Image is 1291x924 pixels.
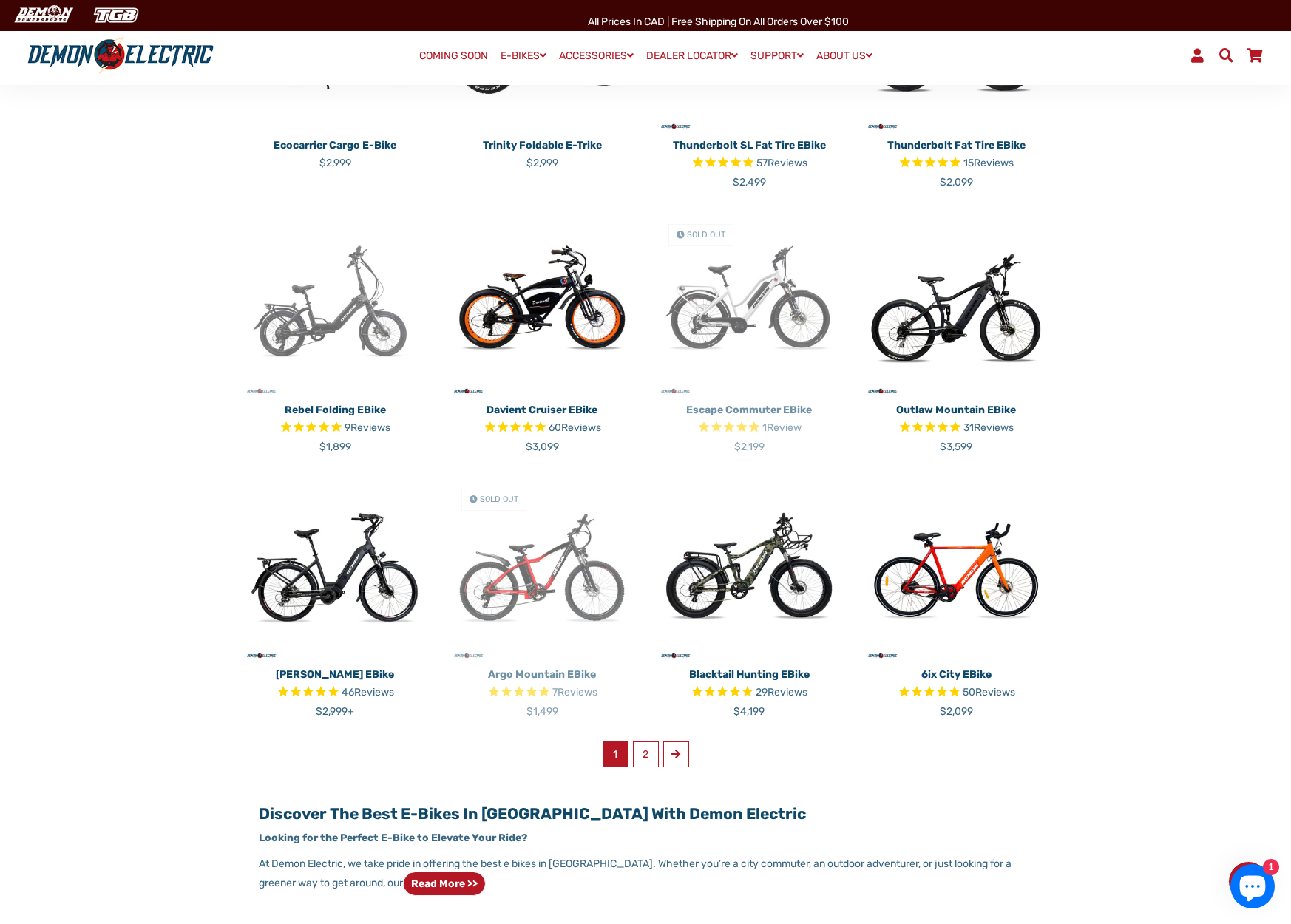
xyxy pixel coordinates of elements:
img: Outlaw Mountain eBike - Demon Electric [864,212,1048,397]
a: Thunderbolt Fat Tire eBike Rated 4.8 out of 5 stars 15 reviews $2,099 [864,132,1048,190]
a: Outlaw Mountain eBike Rated 4.8 out of 5 stars 31 reviews $3,599 [864,397,1048,455]
a: Rebel Folding eBike Rated 5.0 out of 5 stars 9 reviews $1,899 [243,397,427,455]
strong: Looking for the Perfect E-Bike to Elevate Your Ride? [259,832,527,844]
span: 1 reviews [762,421,802,434]
p: Escape Commuter eBike [657,402,841,418]
span: Sold Out [480,495,518,504]
img: Escape Commuter eBike - Demon Electric [657,212,841,397]
span: 50 reviews [963,686,1015,699]
span: $3,099 [526,441,559,453]
p: Thunderbolt Fat Tire eBike [864,137,1048,153]
a: ABOUT US [811,45,878,67]
a: Argo Mountain eBike - Demon Electric Sold Out [450,477,634,662]
p: Davient Cruiser eBike [450,402,634,418]
a: Escape Commuter eBike Rated 5.0 out of 5 stars 1 reviews $2,199 [657,397,841,455]
span: Rated 5.0 out of 5 stars 9 reviews [243,420,427,437]
span: Rated 4.8 out of 5 stars 31 reviews [864,420,1048,437]
img: Tronio Commuter eBike - Demon Electric [243,477,427,662]
span: Rated 4.7 out of 5 stars 29 reviews [657,684,841,702]
span: Rated 4.8 out of 5 stars 50 reviews [864,684,1048,702]
a: COMING SOON [414,46,493,67]
span: $2,999 [526,157,558,169]
p: Trinity Foldable E-Trike [450,137,634,153]
a: ACCESSORIES [554,45,639,67]
span: Rated 5.0 out of 5 stars 1 reviews [657,420,841,437]
span: $2,999+ [316,705,354,718]
span: Reviews [768,686,807,699]
p: Argo Mountain eBike [450,667,634,682]
span: $2,499 [733,176,766,188]
span: 31 reviews [963,421,1014,434]
a: Trinity Foldable E-Trike $2,999 [450,132,634,171]
span: 29 reviews [756,686,807,699]
a: SUPPORT [745,45,809,67]
span: 60 reviews [549,421,601,434]
a: 6ix City eBike Rated 4.8 out of 5 stars 50 reviews $2,099 [864,662,1048,719]
inbox-online-store-chat: Shopify online store chat [1226,864,1279,912]
img: TGB Canada [86,3,146,27]
span: 1 [603,741,628,767]
span: Rated 4.8 out of 5 stars 15 reviews [864,155,1048,172]
p: Rebel Folding eBike [243,402,427,418]
a: E-BIKES [495,45,552,67]
span: 9 reviews [345,421,390,434]
a: Thunderbolt SL Fat Tire eBike Rated 4.9 out of 5 stars 57 reviews $2,499 [657,132,841,190]
span: $1,899 [319,441,351,453]
span: $2,199 [734,441,765,453]
span: Reviews [768,157,807,169]
span: $3,599 [940,441,972,453]
span: Reviews [354,686,394,699]
p: Outlaw Mountain eBike [864,402,1048,418]
strong: Read more >> [411,877,478,890]
h2: Discover the Best E-Bikes in [GEOGRAPHIC_DATA] with Demon Electric [259,804,1032,823]
span: Rated 4.6 out of 5 stars 46 reviews [243,684,427,702]
a: Blacktail Hunting eBike Rated 4.7 out of 5 stars 29 reviews $4,199 [657,662,841,719]
a: Ecocarrier Cargo E-Bike $2,999 [243,132,427,171]
img: Blacktail Hunting eBike - Demon Electric [657,477,841,662]
span: $1,499 [526,705,558,718]
img: Demon Electric logo [22,36,219,75]
img: Rebel Folding eBike - Demon Electric [243,212,427,397]
img: 6ix City eBike - Demon Electric [864,477,1048,662]
p: Blacktail Hunting eBike [657,667,841,682]
span: All Prices in CAD | Free shipping on all orders over $100 [588,16,849,28]
p: [PERSON_NAME] eBike [243,667,427,682]
span: Rated 4.8 out of 5 stars 60 reviews [450,420,634,437]
span: Reviews [974,421,1014,434]
span: $2,099 [940,705,973,718]
img: Davient Cruiser eBike - Demon Electric [450,212,634,397]
span: $4,199 [733,705,765,718]
p: 6ix City eBike [864,667,1048,682]
a: Argo Mountain eBike Rated 4.9 out of 5 stars 7 reviews $1,499 [450,662,634,719]
span: Rated 4.9 out of 5 stars 57 reviews [657,155,841,172]
p: Ecocarrier Cargo E-Bike [243,137,427,153]
span: Rated 4.9 out of 5 stars 7 reviews [450,684,634,702]
span: 15 reviews [963,157,1014,169]
img: Argo Mountain eBike - Demon Electric [450,477,634,662]
span: 46 reviews [342,686,394,699]
span: Reviews [561,421,601,434]
a: Davient Cruiser eBike Rated 4.8 out of 5 stars 60 reviews $3,099 [450,397,634,455]
a: DEALER LOCATOR [641,45,743,67]
p: Thunderbolt SL Fat Tire eBike [657,137,841,153]
span: $2,099 [940,176,973,188]
a: [PERSON_NAME] eBike Rated 4.6 out of 5 stars 46 reviews $2,999+ [243,662,427,719]
span: 7 reviews [552,686,597,699]
span: Review [767,421,802,434]
span: Reviews [558,686,597,699]
span: Reviews [975,686,1015,699]
img: Demon Electric [7,3,78,27]
span: Sold Out [687,230,725,240]
span: $2,999 [319,157,351,169]
span: Reviews [350,421,390,434]
a: Escape Commuter eBike - Demon Electric Sold Out [657,212,841,397]
span: Reviews [974,157,1014,169]
p: At Demon Electric, we take pride in offering the best e bikes in [GEOGRAPHIC_DATA]. Whether you’r... [259,856,1032,896]
a: 2 [633,741,659,767]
